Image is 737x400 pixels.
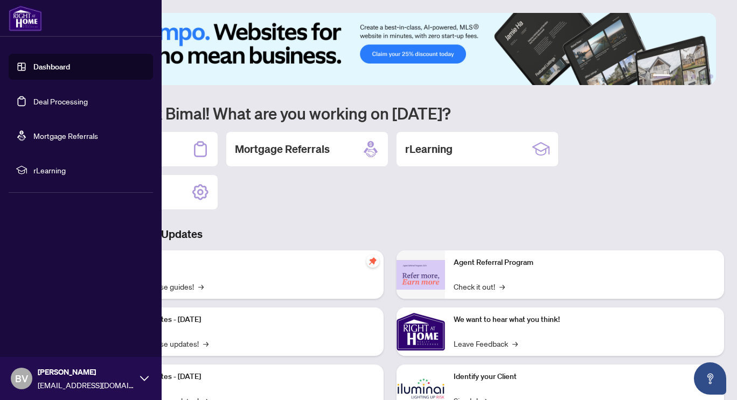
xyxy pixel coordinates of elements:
[38,379,135,391] span: [EMAIL_ADDRESS][DOMAIN_NAME]
[454,338,518,349] a: Leave Feedback→
[198,280,204,292] span: →
[56,103,724,123] h1: Welcome back Bimal! What are you working on [DATE]?
[454,371,715,383] p: Identify your Client
[397,307,445,356] img: We want to hear what you think!
[9,5,42,31] img: logo
[683,74,687,79] button: 3
[38,366,135,378] span: [PERSON_NAME]
[454,257,715,269] p: Agent Referral Program
[397,260,445,290] img: Agent Referral Program
[692,74,696,79] button: 4
[499,280,505,292] span: →
[113,371,375,383] p: Platform Updates - [DATE]
[700,74,705,79] button: 5
[512,338,518,349] span: →
[653,74,670,79] button: 1
[113,257,375,269] p: Self-Help
[694,362,726,395] button: Open asap
[405,142,453,157] h2: rLearning
[56,13,716,85] img: Slide 0
[33,131,98,141] a: Mortgage Referrals
[33,62,70,72] a: Dashboard
[235,142,330,157] h2: Mortgage Referrals
[33,164,145,176] span: rLearning
[113,314,375,326] p: Platform Updates - [DATE]
[454,314,715,326] p: We want to hear what you think!
[15,371,28,386] span: BV
[675,74,679,79] button: 2
[454,280,505,292] a: Check it out!→
[33,96,88,106] a: Deal Processing
[56,227,724,242] h3: Brokerage & Industry Updates
[203,338,208,349] span: →
[366,255,379,268] span: pushpin
[709,74,713,79] button: 6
